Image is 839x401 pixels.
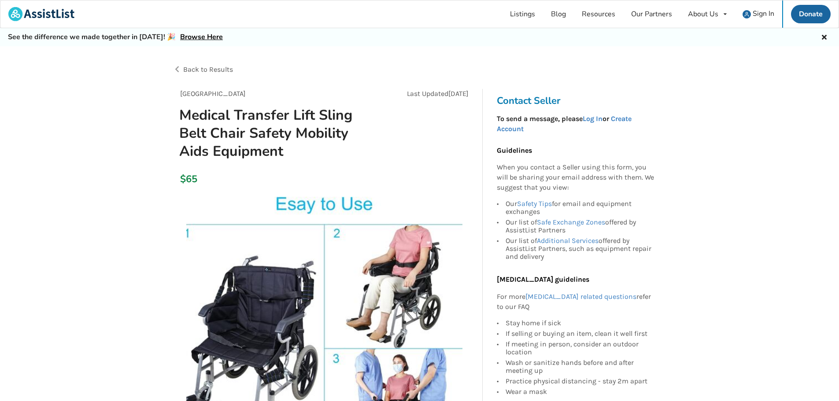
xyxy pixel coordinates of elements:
[497,275,589,283] b: [MEDICAL_DATA] guidelines
[497,292,654,312] p: For more refer to our FAQ
[537,218,605,226] a: Safe Exchange Zones
[497,95,659,107] h3: Contact Seller
[180,32,223,42] a: Browse Here
[407,89,448,98] span: Last Updated
[172,106,381,160] h1: Medical Transfer Lift Sling Belt Chair Safety Mobility Aids Equipment
[8,33,223,42] h5: See the difference we made together in [DATE]! 🎉
[743,10,751,18] img: user icon
[506,319,654,328] div: Stay home if sick
[506,217,654,235] div: Our list of offered by AssistList Partners
[543,0,574,28] a: Blog
[574,0,623,28] a: Resources
[180,89,246,98] span: [GEOGRAPHIC_DATA]
[506,376,654,386] div: Practice physical distancing - stay 2m apart
[497,114,632,133] strong: To send a message, please or
[506,339,654,357] div: If meeting in person, consider an outdoor location
[517,199,552,208] a: Safety Tips
[497,162,654,193] p: When you contact a Seller using this form, you will be sharing your email address with them. We s...
[180,173,185,185] div: $65
[506,235,654,261] div: Our list of offered by AssistList Partners, such as equipment repair and delivery
[525,292,636,301] a: [MEDICAL_DATA] related questions
[791,5,831,23] a: Donate
[506,200,654,217] div: Our for email and equipment exchanges
[735,0,782,28] a: user icon Sign In
[183,65,233,74] span: Back to Results
[623,0,680,28] a: Our Partners
[688,11,718,18] div: About Us
[497,114,632,133] a: Create Account
[537,236,599,245] a: Additional Services
[448,89,469,98] span: [DATE]
[502,0,543,28] a: Listings
[583,114,602,123] a: Log In
[497,146,532,155] b: Guidelines
[506,357,654,376] div: Wash or sanitize hands before and after meeting up
[753,9,774,18] span: Sign In
[506,328,654,339] div: If selling or buying an item, clean it well first
[8,7,74,21] img: assistlist-logo
[506,386,654,396] div: Wear a mask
